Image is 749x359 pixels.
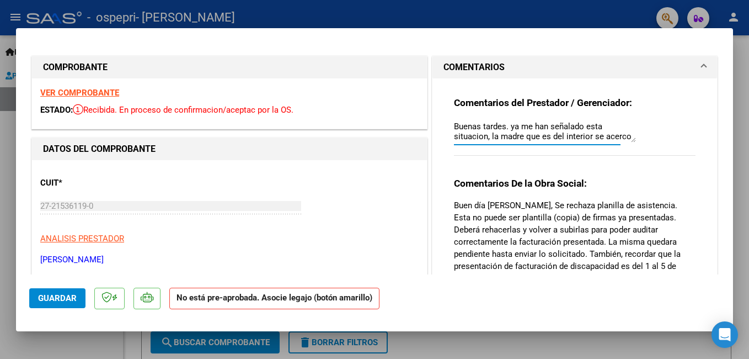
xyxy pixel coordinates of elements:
[711,321,738,348] div: Open Intercom Messenger
[169,288,379,309] strong: No está pre-aprobada. Asocie legajo (botón amarillo)
[73,105,293,115] span: Recibida. En proceso de confirmacion/aceptac por la OS.
[38,293,77,303] span: Guardar
[43,144,156,154] strong: DATOS DEL COMPROBANTE
[432,78,717,335] div: COMENTARIOS
[443,61,505,74] h1: COMENTARIOS
[454,199,695,284] p: Buen día [PERSON_NAME], Se rechaza planilla de asistencia. Esta no puede ser plantilla (copia) de...
[40,254,419,266] p: [PERSON_NAME]
[432,56,717,78] mat-expansion-panel-header: COMENTARIOS
[454,178,587,189] strong: Comentarios De la Obra Social:
[29,288,85,308] button: Guardar
[40,88,119,98] a: VER COMPROBANTE
[43,62,108,72] strong: COMPROBANTE
[40,105,73,115] span: ESTADO:
[40,177,154,189] p: CUIT
[454,97,632,108] strong: Comentarios del Prestador / Gerenciador:
[40,234,124,244] span: ANALISIS PRESTADOR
